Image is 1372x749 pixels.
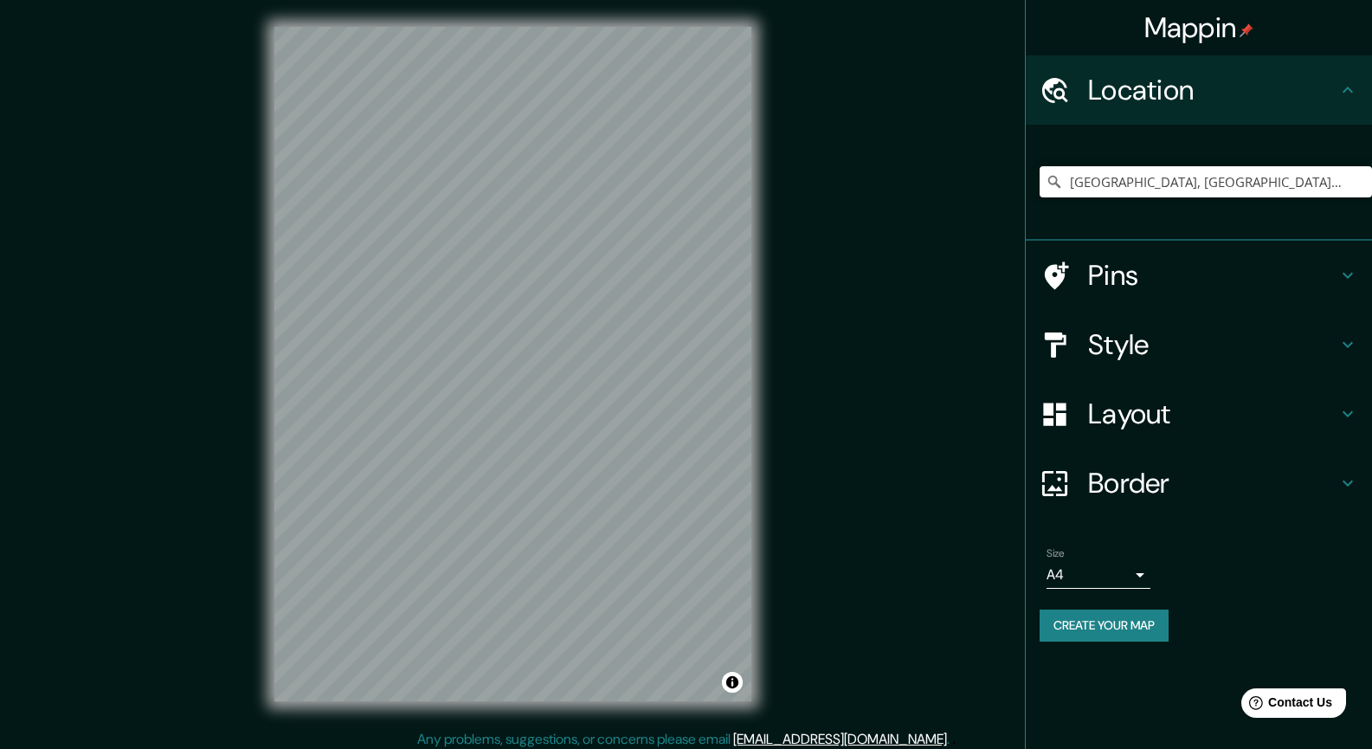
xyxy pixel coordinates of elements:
[1026,241,1372,310] div: Pins
[274,27,751,701] canvas: Map
[1218,681,1353,730] iframe: Help widget launcher
[1026,449,1372,518] div: Border
[1088,258,1337,293] h4: Pins
[733,730,947,748] a: [EMAIL_ADDRESS][DOMAIN_NAME]
[1088,73,1337,107] h4: Location
[1088,327,1337,362] h4: Style
[1088,397,1337,431] h4: Layout
[1144,10,1254,45] h4: Mappin
[1026,379,1372,449] div: Layout
[1240,23,1253,37] img: pin-icon.png
[722,672,743,693] button: Toggle attribution
[1047,561,1150,589] div: A4
[1026,55,1372,125] div: Location
[1040,610,1169,642] button: Create your map
[1047,546,1065,561] label: Size
[1040,166,1372,197] input: Pick your city or area
[1026,310,1372,379] div: Style
[1088,466,1337,500] h4: Border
